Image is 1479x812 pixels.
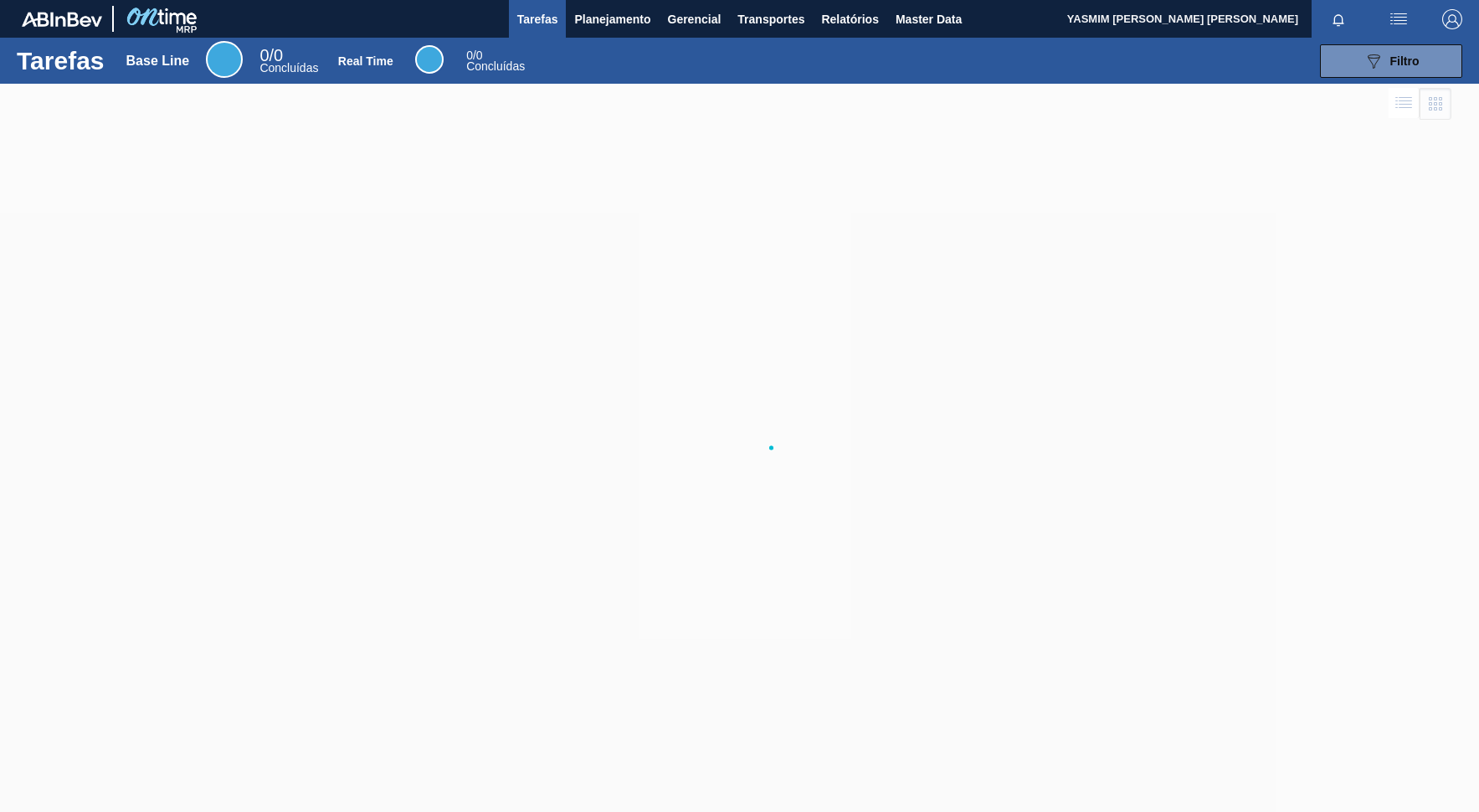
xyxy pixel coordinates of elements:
[466,59,525,73] span: Concluídas
[126,54,190,69] div: Base Line
[206,41,243,78] div: Base Line
[896,9,962,29] span: Master Data
[466,49,482,62] span: / 0
[737,9,804,29] span: Transportes
[1320,44,1462,78] button: Filtro
[259,46,283,64] span: / 0
[668,9,722,29] span: Gerencial
[17,51,105,70] h1: Tarefas
[415,45,444,74] div: Real Time
[466,50,525,72] div: Real Time
[1390,54,1420,68] span: Filtro
[338,54,393,68] div: Real Time
[1442,9,1462,29] img: Logout
[1312,8,1365,31] button: Notificações
[1389,9,1409,29] img: userActions
[259,46,269,64] span: 0
[821,9,878,29] span: Relatórios
[466,49,473,62] span: 0
[574,9,650,29] span: Planejamento
[22,12,102,27] img: TNhmsLtSVTkK8tSr43FrP2fwEKptu5GPRR3wAAAABJRU5ErkJggg==
[517,9,558,29] span: Tarefas
[259,49,318,74] div: Base Line
[259,61,318,75] span: Concluídas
